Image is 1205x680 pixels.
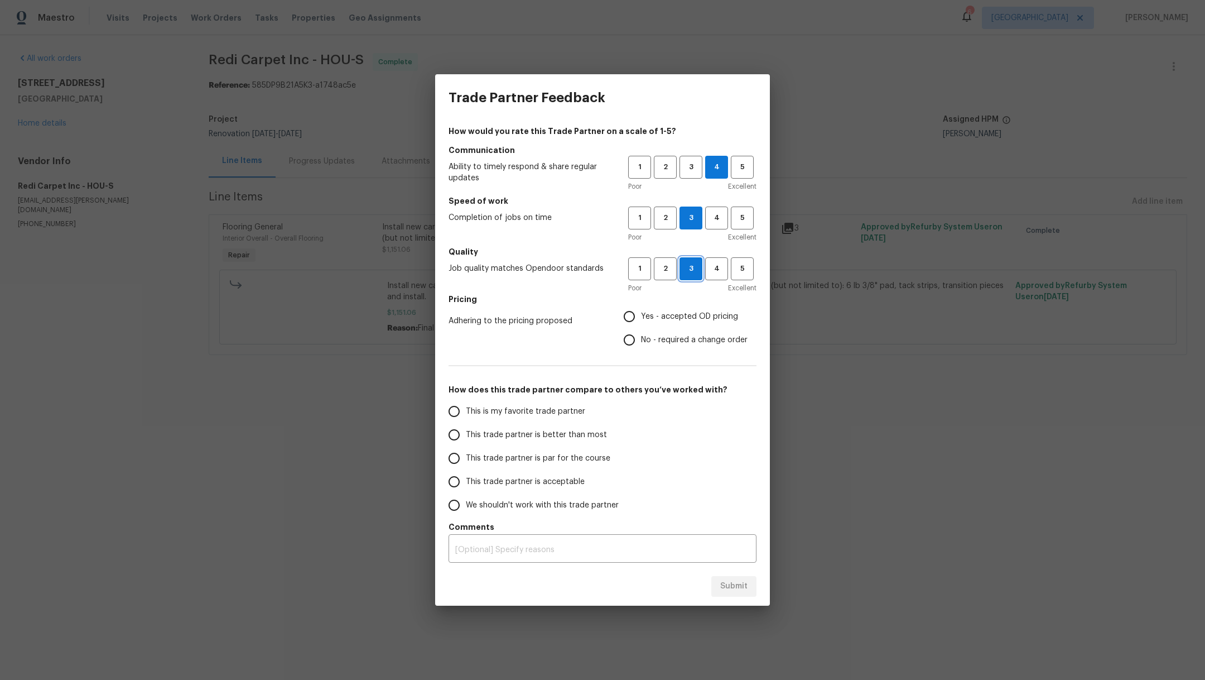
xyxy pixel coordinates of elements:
[728,181,756,192] span: Excellent
[641,334,748,346] span: No - required a change order
[732,161,753,174] span: 5
[449,195,756,207] h5: Speed of work
[628,282,642,294] span: Poor
[628,257,651,280] button: 1
[681,161,701,174] span: 3
[655,212,676,224] span: 2
[628,156,651,179] button: 1
[628,207,651,229] button: 1
[449,521,756,533] h5: Comments
[624,305,756,352] div: Pricing
[655,262,676,275] span: 2
[654,156,677,179] button: 2
[449,126,756,137] h4: How would you rate this Trade Partner on a scale of 1-5?
[654,207,677,229] button: 2
[449,145,756,156] h5: Communication
[449,161,610,184] span: Ability to timely respond & share regular updates
[655,161,676,174] span: 2
[654,257,677,280] button: 2
[628,181,642,192] span: Poor
[449,212,610,223] span: Completion of jobs on time
[466,500,619,511] span: We shouldn't work with this trade partner
[679,156,702,179] button: 3
[449,384,756,395] h5: How does this trade partner compare to others you’ve worked with?
[706,161,727,174] span: 4
[449,315,606,327] span: Adhering to the pricing proposed
[706,212,727,224] span: 4
[629,262,650,275] span: 1
[679,207,702,229] button: 3
[628,232,642,243] span: Poor
[728,232,756,243] span: Excellent
[466,453,610,464] span: This trade partner is par for the course
[728,282,756,294] span: Excellent
[731,207,754,229] button: 5
[449,263,610,274] span: Job quality matches Opendoor standards
[731,257,754,280] button: 5
[449,90,605,106] h3: Trade Partner Feedback
[629,212,650,224] span: 1
[466,406,585,418] span: This is my favorite trade partner
[732,212,753,224] span: 5
[732,262,753,275] span: 5
[641,311,738,323] span: Yes - accepted OD pricing
[705,207,728,229] button: 4
[705,257,728,280] button: 4
[706,262,727,275] span: 4
[466,476,585,488] span: This trade partner is acceptable
[731,156,754,179] button: 5
[449,400,756,517] div: How does this trade partner compare to others you’ve worked with?
[629,161,650,174] span: 1
[449,294,756,305] h5: Pricing
[679,257,702,280] button: 3
[680,262,702,275] span: 3
[680,212,702,224] span: 3
[449,246,756,257] h5: Quality
[466,429,607,441] span: This trade partner is better than most
[705,156,728,179] button: 4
